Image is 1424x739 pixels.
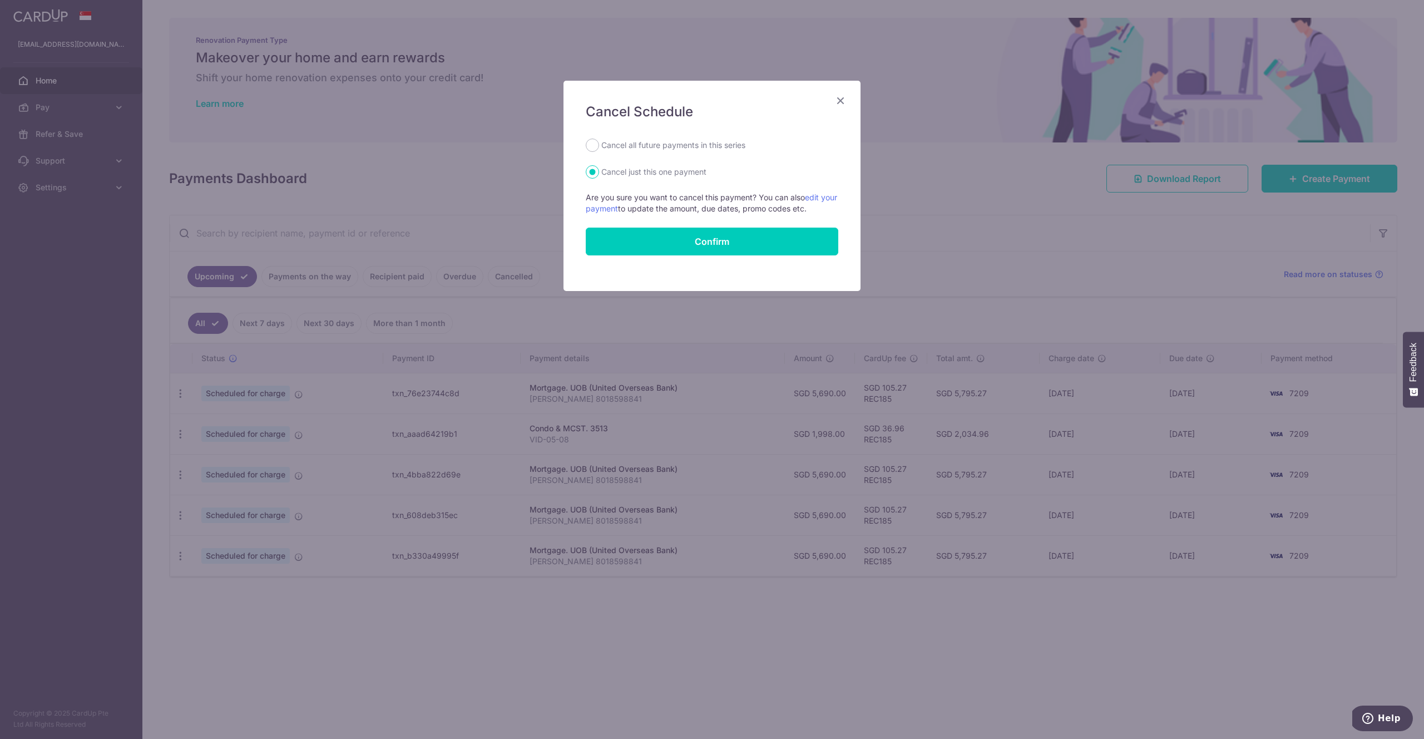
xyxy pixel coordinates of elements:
[1408,343,1418,382] span: Feedback
[1403,332,1424,407] button: Feedback - Show survey
[586,228,838,255] button: Confirm
[834,94,847,107] button: Close
[586,103,838,121] h5: Cancel Schedule
[1352,706,1413,733] iframe: Opens a widget where you can find more information
[586,192,838,214] p: Are you sure you want to cancel this payment? You can also to update the amount, due dates, promo...
[601,139,745,152] label: Cancel all future payments in this series
[601,165,706,179] label: Cancel just this one payment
